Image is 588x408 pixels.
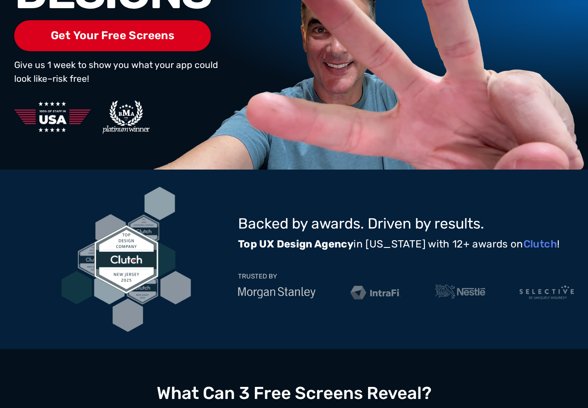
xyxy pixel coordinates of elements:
[238,238,353,250] strong: Top UX Design Agency
[14,20,211,52] span: Get Your Free Screens
[238,237,574,251] p: in [US_STATE] with 12+ awards on !
[157,383,432,403] h2: What Can 3 Free Screens Reveal?
[238,215,484,232] span: Backed by awards. Driven by results.
[14,58,220,85] p: Give us 1 week to show you what your app could look like–risk free!
[523,238,557,250] a: Clutch
[238,273,277,280] p: TRUSTED BY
